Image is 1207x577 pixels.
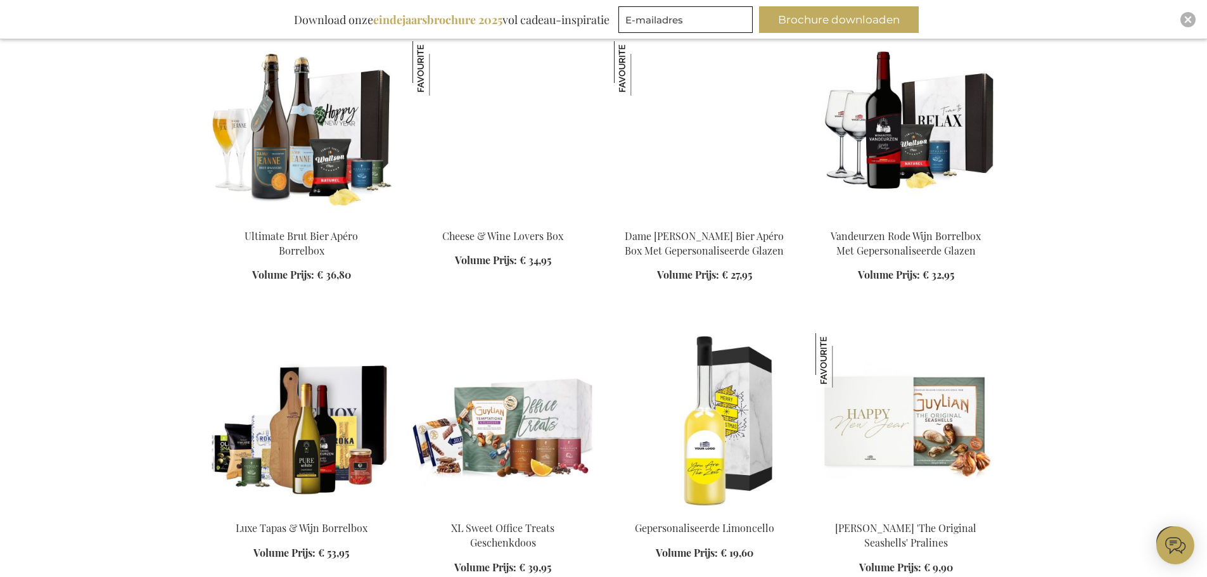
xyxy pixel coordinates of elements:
[923,268,954,281] span: € 32,95
[656,546,753,561] a: Volume Prijs: € 19,60
[318,546,349,559] span: € 53,95
[831,229,981,257] a: Vandeurzen Rode Wijn Borrelbox Met Gepersonaliseerde Glazen
[412,41,467,96] img: Cheese & Wine Lovers Box
[815,333,997,510] img: Guylian 'The Original Seashells' Pralines
[614,505,795,517] a: Personalized Limoncello
[211,213,392,225] a: Ultimate Champagnebier Apéro Borrelbox
[614,333,795,510] img: Personalized Limoncello
[412,41,594,219] img: Cheese & Wine Lovers Box
[835,521,976,549] a: [PERSON_NAME] 'The Original Seashells' Pralines
[373,12,502,27] b: eindejaarsbrochure 2025
[519,561,551,574] span: € 39,95
[859,561,953,575] a: Volume Prijs: € 9,90
[455,253,551,268] a: Volume Prijs: € 34,95
[442,229,563,243] a: Cheese & Wine Lovers Box
[253,546,349,561] a: Volume Prijs: € 53,95
[614,41,668,96] img: Dame Jeanne Brut Bier Apéro Box Met Gepersonaliseerde Glazen
[252,268,351,282] a: Volume Prijs: € 36,80
[625,229,784,257] a: Dame [PERSON_NAME] Bier Apéro Box Met Gepersonaliseerde Glazen
[858,268,954,282] a: Volume Prijs: € 32,95
[252,268,314,281] span: Volume Prijs:
[858,268,920,281] span: Volume Prijs:
[454,561,551,575] a: Volume Prijs: € 39,95
[657,268,752,282] a: Volume Prijs: € 27,95
[614,41,795,219] img: Dame Jeanne Champagne Beer Apéro Box With Personalised Glasses
[618,6,753,33] input: E-mailadres
[859,561,921,574] span: Volume Prijs:
[412,505,594,517] a: XL Sweet Office Treats Gift Box
[656,546,718,559] span: Volume Prijs:
[1184,16,1192,23] img: Close
[211,333,392,510] img: Luxury Tapas & Wine Apéro Box
[924,561,953,574] span: € 9,90
[815,505,997,517] a: Guylian 'The Original Seashells' Pralines Guylian 'The Original Seashells' Pralines
[412,213,594,225] a: Cheese & Wine Lovers Box Cheese & Wine Lovers Box
[720,546,753,559] span: € 19,60
[614,213,795,225] a: Dame Jeanne Champagne Beer Apéro Box With Personalised Glasses Dame Jeanne Brut Bier Apéro Box Me...
[245,229,358,257] a: Ultimate Brut Bier Apéro Borrelbox
[1180,12,1196,27] div: Close
[635,521,774,535] a: Gepersonaliseerde Limoncello
[211,505,392,517] a: Luxury Tapas & Wine Apéro Box
[618,6,757,37] form: marketing offers and promotions
[657,268,719,281] span: Volume Prijs:
[412,333,594,510] img: XL Sweet Office Treats Gift Box
[236,521,367,535] a: Luxe Tapas & Wijn Borrelbox
[454,561,516,574] span: Volume Prijs:
[815,213,997,225] a: Vandeurzen Rode Wijn Borrelbox Met Gepersonaliseerde Glazen
[722,268,752,281] span: € 27,95
[253,546,316,559] span: Volume Prijs:
[317,268,351,281] span: € 36,80
[815,41,997,219] img: Vandeurzen Rode Wijn Borrelbox Met Gepersonaliseerde Glazen
[451,521,554,549] a: XL Sweet Office Treats Geschenkdoos
[520,253,551,267] span: € 34,95
[211,41,392,219] img: Ultimate Champagnebier Apéro Borrelbox
[288,6,615,33] div: Download onze vol cadeau-inspiratie
[1156,526,1194,564] iframe: belco-activator-frame
[815,333,870,388] img: Guylian 'The Original Seashells' Pralines
[455,253,517,267] span: Volume Prijs:
[759,6,919,33] button: Brochure downloaden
